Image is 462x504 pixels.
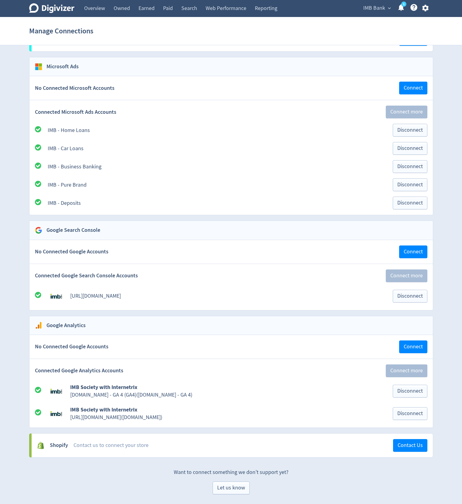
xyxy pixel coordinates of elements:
a: IMB - Business Banking [48,163,101,170]
span: Disconnect [397,127,423,133]
span: Contact Us [398,443,423,448]
button: Disconnect [393,197,427,209]
span: Connect [404,85,423,91]
span: Disconnect [397,411,423,416]
div: All good [35,386,48,396]
text: 1 [403,2,404,6]
span: IMB Bank [363,3,385,13]
span: No Connected Google Accounts [35,248,108,255]
button: Connect more [386,364,427,377]
b: IMB Society with Internetrix [70,384,137,391]
div: All good [35,126,48,135]
button: Connect [399,82,427,94]
span: No Connected Google Accounts [35,343,108,350]
span: Disconnect [397,182,423,188]
span: Connect [404,344,423,350]
div: Contact us to connect your store [74,441,393,449]
div: [URL][DOMAIN_NAME] ( [DOMAIN_NAME] ) [70,414,387,421]
span: Disconnect [397,146,423,151]
span: Connect more [390,368,423,374]
img: Avatar for www.imb.com.au [48,405,65,422]
div: All good [35,144,48,153]
a: IMB Society with Internetrix[DOMAIN_NAME] - GA 4 (GA4)([DOMAIN_NAME] - GA 4) [70,384,387,399]
span: Connected Microsoft Ads Accounts [35,108,116,116]
button: Disconnect [393,290,427,303]
a: IMB - Deposits [48,200,81,207]
a: [URL][DOMAIN_NAME] [70,293,121,299]
a: IMB - Car Loans [48,145,84,152]
button: Disconnect [393,142,427,155]
div: All good [35,291,48,301]
img: Avatar for https://www.imb.com.au/ [48,288,65,305]
span: Disconnect [397,164,423,169]
button: Connect more [386,269,427,282]
span: Disconnect [397,200,423,206]
span: Connect more [390,273,423,279]
span: Let us know [217,485,245,491]
span: Disconnect [397,293,423,299]
a: IMB - Home Loans [48,127,90,134]
button: IMB Bank [361,3,392,13]
h1: Manage Connections [29,21,93,41]
div: [DOMAIN_NAME] - GA 4 (GA4) ( [DOMAIN_NAME] - GA 4 ) [70,391,387,399]
span: Disconnect [397,388,423,394]
span: No Connected Microsoft Accounts [35,84,115,92]
div: All good [35,162,48,171]
p: Want to connect something we don’t support yet? [29,463,433,476]
button: Disconnect [393,160,427,173]
a: 1 [401,2,406,7]
img: Avatar for imb.com.au - GA 4 [48,383,65,400]
button: Contact Us [393,439,427,452]
span: expand_more [387,5,392,11]
span: Connect more [390,109,423,115]
b: IMB Society with Internetrix [70,406,137,413]
div: All good [35,180,48,190]
button: Disconnect [393,124,427,137]
div: Shopify [50,441,68,449]
span: Connected Google Analytics Accounts [35,367,123,374]
button: Disconnect [393,385,427,397]
button: Connect more [386,106,427,118]
a: IMB Society with Internetrix[URL][DOMAIN_NAME]([DOMAIN_NAME]) [70,406,387,421]
svg: Google Analytics [35,322,42,329]
div: All good [35,409,48,418]
button: Let us know [213,482,250,494]
h2: Microsoft Ads [42,63,79,70]
button: Connect [399,245,427,258]
h2: Google Search Console [42,226,100,234]
button: Disconnect [393,407,427,420]
svg: Google Analytics [35,227,42,234]
button: Connect [399,340,427,353]
button: Disconnect [393,178,427,191]
a: IMB - Pure Brand [48,181,87,188]
h2: Google Analytics [42,322,86,329]
div: All good [35,198,48,208]
span: Connected Google Search Console Accounts [35,272,138,279]
span: Connect [404,249,423,255]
